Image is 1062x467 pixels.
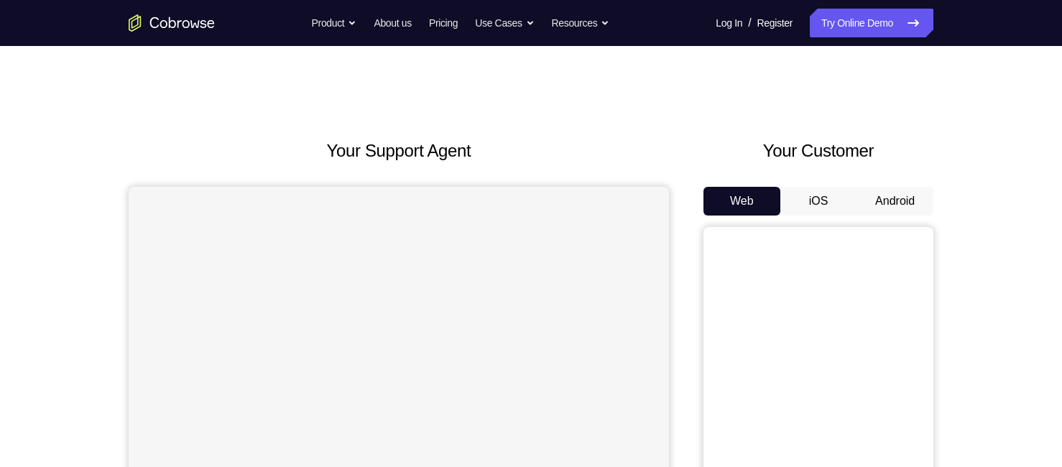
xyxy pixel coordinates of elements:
button: Web [703,187,780,216]
a: About us [374,9,411,37]
button: iOS [780,187,857,216]
button: Android [856,187,933,216]
button: Product [312,9,357,37]
h2: Your Customer [703,138,933,164]
a: Pricing [429,9,458,37]
a: Go to the home page [129,14,215,32]
a: Log In [716,9,742,37]
a: Register [757,9,793,37]
button: Resources [552,9,610,37]
h2: Your Support Agent [129,138,669,164]
button: Use Cases [475,9,534,37]
span: / [748,14,751,32]
a: Try Online Demo [810,9,933,37]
